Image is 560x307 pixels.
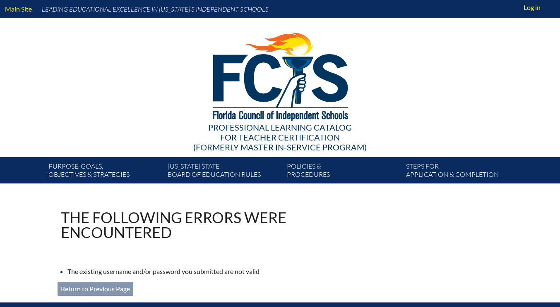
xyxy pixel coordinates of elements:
a: [US_STATE] StateBoard of Education rules [164,160,284,183]
a: Purpose, goals,objectives & strategies [45,160,164,183]
li: The existing username and/or password you submitted are not valid [67,266,359,277]
div: Professional Learning Catalog (formerly Master In-service Program) [42,122,519,152]
a: Policies &Procedures [284,160,403,183]
img: FCISlogo221.eps [195,18,365,131]
h1: The following errors were encountered [61,210,352,240]
a: Steps forapplication & completion [403,160,522,183]
a: Main Site [2,3,35,14]
span: for Teacher Certification [220,132,340,142]
span: Log in [524,2,541,12]
a: Return to Previous Page [58,282,133,296]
